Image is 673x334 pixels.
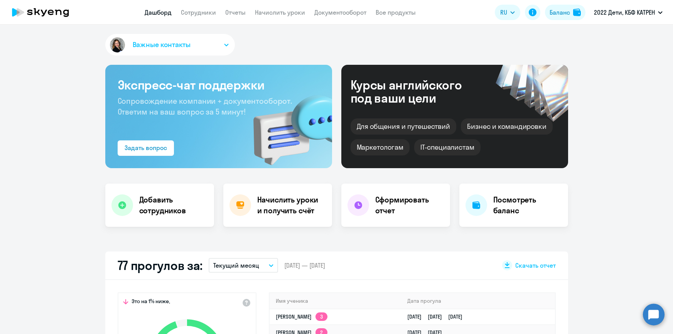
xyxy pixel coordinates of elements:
[545,5,585,20] button: Балансbalance
[493,194,562,216] h4: Посмотреть баланс
[284,261,325,270] span: [DATE] — [DATE]
[414,139,481,155] div: IT-специалистам
[209,258,278,273] button: Текущий месяц
[213,261,259,270] p: Текущий месяц
[270,293,401,309] th: Имя ученика
[225,8,246,16] a: Отчеты
[351,78,482,105] div: Курсы английского под ваши цели
[376,8,416,16] a: Все продукты
[351,118,457,135] div: Для общения и путешествий
[461,118,553,135] div: Бизнес и командировки
[145,8,172,16] a: Дашборд
[515,261,556,270] span: Скачать отчет
[133,40,191,50] span: Важные контакты
[139,194,208,216] h4: Добавить сотрудников
[573,8,581,16] img: balance
[118,77,320,93] h3: Экспресс-чат поддержки
[314,8,366,16] a: Документооборот
[407,313,469,320] a: [DATE][DATE][DATE]
[401,293,555,309] th: Дата прогула
[276,313,327,320] a: [PERSON_NAME]3
[118,96,292,116] span: Сопровождение компании + документооборот. Ответим на ваш вопрос за 5 минут!
[550,8,570,17] div: Баланс
[590,3,666,22] button: 2022 Дети, КБФ КАТРЕН
[108,36,127,54] img: avatar
[315,312,327,321] app-skyeng-badge: 3
[118,258,203,273] h2: 77 прогулов за:
[118,140,174,156] button: Задать вопрос
[132,298,170,307] span: Это на 1% ниже,
[181,8,216,16] a: Сотрудники
[125,143,167,152] div: Задать вопрос
[495,5,520,20] button: RU
[500,8,507,17] span: RU
[255,8,305,16] a: Начислить уроки
[242,81,332,168] img: bg-img
[594,8,655,17] p: 2022 Дети, КБФ КАТРЕН
[375,194,444,216] h4: Сформировать отчет
[351,139,410,155] div: Маркетологам
[257,194,324,216] h4: Начислить уроки и получить счёт
[105,34,235,56] button: Важные контакты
